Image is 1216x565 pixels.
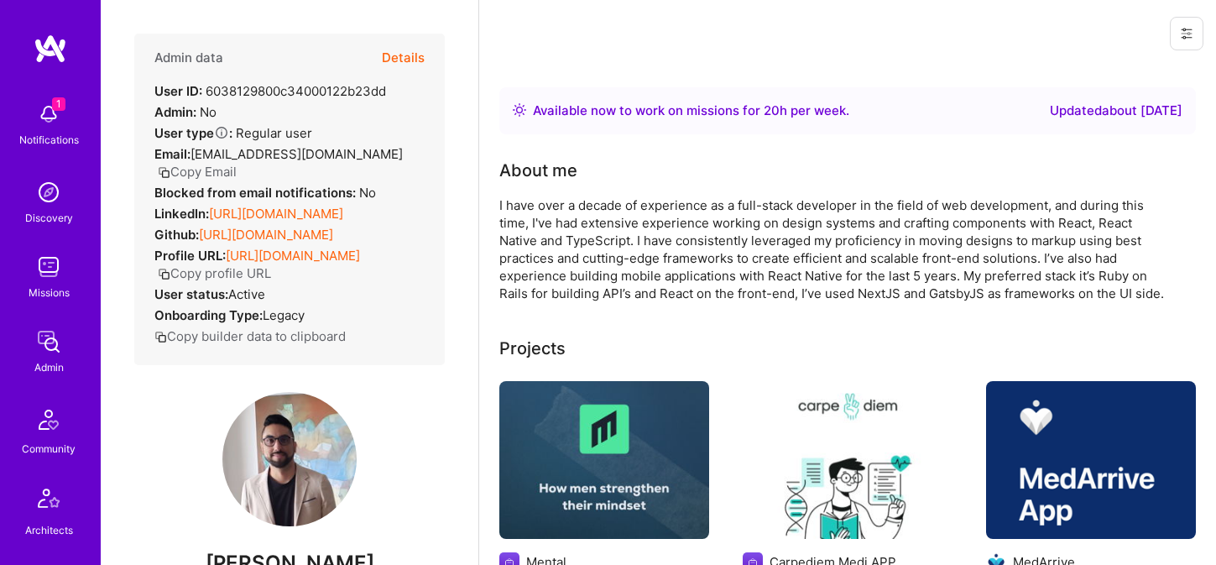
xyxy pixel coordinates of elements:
span: [EMAIL_ADDRESS][DOMAIN_NAME] [190,146,403,162]
i: Help [214,125,229,140]
img: MedArrive [986,381,1196,539]
div: Regular user [154,124,312,142]
strong: Github: [154,227,199,243]
img: Architects [29,481,69,521]
img: Mental [499,381,709,539]
span: 1 [52,97,65,111]
div: I have over a decade of experience as a full-stack developer in the field of web development, and... [499,196,1171,302]
div: Available now to work on missions for h per week . [533,101,849,121]
img: teamwork [32,250,65,284]
strong: User type : [154,125,232,141]
div: No [154,103,217,121]
strong: Onboarding Type: [154,307,263,323]
a: [URL][DOMAIN_NAME] [199,227,333,243]
div: Discovery [25,209,73,227]
span: 20 [764,102,780,118]
img: User Avatar [222,392,357,526]
div: Missions [29,284,70,301]
i: icon Copy [158,166,170,179]
strong: User status: [154,286,228,302]
div: Community [22,440,76,458]
img: logo [34,34,67,64]
img: Availability [513,103,526,117]
div: No [154,184,376,201]
img: Carpediem APP [743,381,952,539]
button: Details [382,34,425,82]
strong: Email: [154,146,190,162]
strong: Profile URL: [154,248,226,264]
a: [URL][DOMAIN_NAME] [226,248,360,264]
span: legacy [263,307,305,323]
strong: LinkedIn: [154,206,209,222]
div: Architects [25,521,73,539]
strong: Admin: [154,104,196,120]
span: Active [228,286,265,302]
i: icon Copy [158,268,170,280]
h4: Admin data [154,50,223,65]
div: Notifications [19,131,79,149]
div: Projects [499,336,566,361]
a: [URL][DOMAIN_NAME] [209,206,343,222]
i: icon Copy [154,331,167,343]
img: Community [29,400,69,440]
strong: Blocked from email notifications: [154,185,359,201]
strong: User ID: [154,83,202,99]
img: admin teamwork [32,325,65,358]
button: Copy Email [158,163,237,180]
img: bell [32,97,65,131]
div: Updated about [DATE] [1050,101,1182,121]
div: 6038129800c34000122b23dd [154,82,386,100]
button: Copy builder data to clipboard [154,327,346,345]
div: About me [499,158,577,183]
div: Admin [34,358,64,376]
img: discovery [32,175,65,209]
button: Copy profile URL [158,264,271,282]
